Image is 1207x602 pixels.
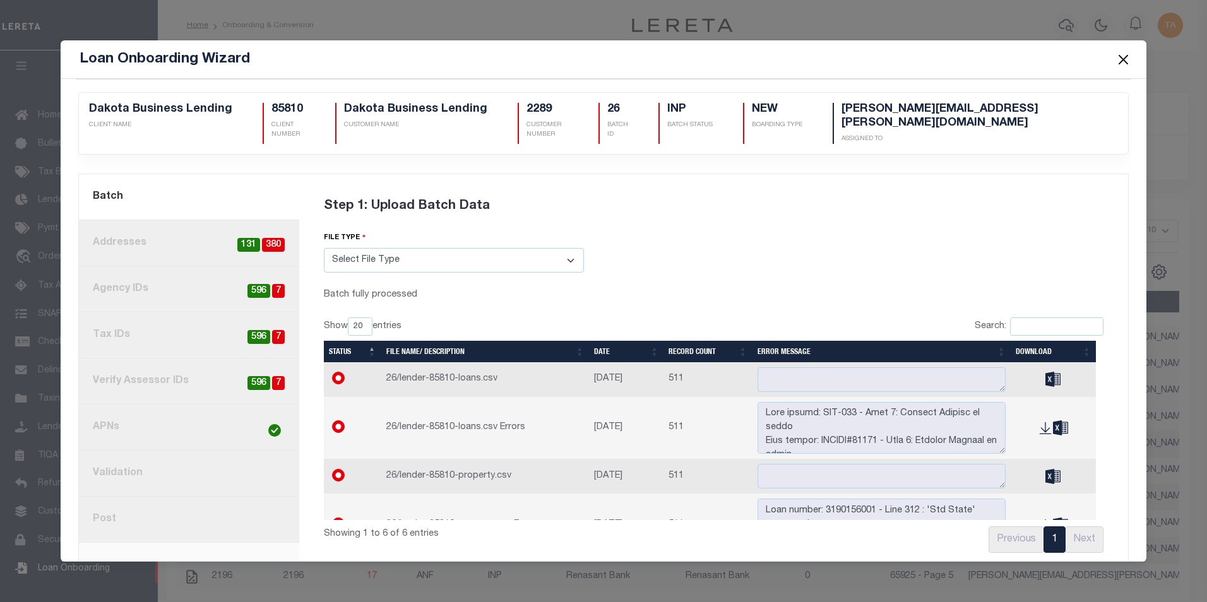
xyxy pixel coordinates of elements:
[79,497,299,543] a: Post
[324,288,584,302] div: Batch fully processed
[89,103,232,117] h5: Dakota Business Lending
[663,362,752,397] td: 511
[79,404,299,451] a: APNs
[758,402,1006,454] textarea: Lore ipsumd: SIT-033 - Amet 7: Consect Adipisc el seddo Eius tempor: INCIDI#81171 - Utla 6: Etdol...
[841,134,1088,144] p: Assigned To
[79,358,299,404] a: Verify Assessor IDs7596
[589,397,663,459] td: [DATE]
[79,220,299,266] a: Addresses380131
[381,459,589,493] td: 26/lender-85810-property.csv
[344,121,487,130] p: CUSTOMER NAME
[79,451,299,497] a: Validation
[80,50,250,68] h5: Loan Onboarding Wizard
[272,376,285,391] span: 7
[381,341,589,362] th: File Name/ Description: activate to sort column ascending
[589,362,663,397] td: [DATE]
[272,284,285,298] span: 7
[752,103,802,117] h5: NEW
[324,520,639,541] div: Showing 1 to 6 of 6 entries
[1043,526,1066,553] a: 1
[526,121,568,139] p: CUSTOMER NUMBER
[247,284,270,298] span: 596
[348,317,372,336] select: Showentries
[381,362,589,397] td: 26/lender-85810-loans.csv
[324,232,366,244] label: file type
[1115,51,1131,68] button: Close
[324,317,401,336] label: Show entries
[247,376,270,391] span: 596
[1010,317,1103,336] input: Search:
[526,103,568,117] h5: 2289
[758,499,1006,551] textarea: Loan number: 3190156001 - Line 312 : 'Std State' must not be empty. Loan number: 3190156001 - Lin...
[271,103,305,117] h5: 85810
[589,459,663,493] td: [DATE]
[589,493,663,556] td: [DATE]
[324,341,381,362] th: Status: activate to sort column descending
[589,341,663,362] th: Date: activate to sort column ascending
[607,103,628,117] h5: 26
[752,341,1011,362] th: Error Message: activate to sort column ascending
[752,121,802,130] p: Boarding Type
[271,121,305,139] p: CLIENT NUMBER
[1011,341,1096,362] th: Download: activate to sort column ascending
[237,238,260,252] span: 131
[663,493,752,556] td: 511
[344,103,487,117] h5: Dakota Business Lending
[667,103,713,117] h5: INP
[89,121,232,130] p: CLIENT NAME
[79,174,299,220] a: Batch
[247,330,270,345] span: 596
[262,238,285,252] span: 380
[607,121,628,139] p: BATCH ID
[79,312,299,358] a: Tax IDs7596
[667,121,713,130] p: BATCH STATUS
[663,341,752,362] th: Record Count: activate to sort column ascending
[975,317,1103,336] label: Search:
[79,266,299,312] a: Agency IDs7596
[663,459,752,493] td: 511
[663,397,752,459] td: 511
[381,493,589,556] td: 26/lender-85810-property.csv Errors
[268,424,281,437] img: check-icon-green.svg
[381,397,589,459] td: 26/lender-85810-loans.csv Errors
[324,182,1104,231] div: Step 1: Upload Batch Data
[841,103,1088,130] h5: [PERSON_NAME][EMAIL_ADDRESS][PERSON_NAME][DOMAIN_NAME]
[272,330,285,345] span: 7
